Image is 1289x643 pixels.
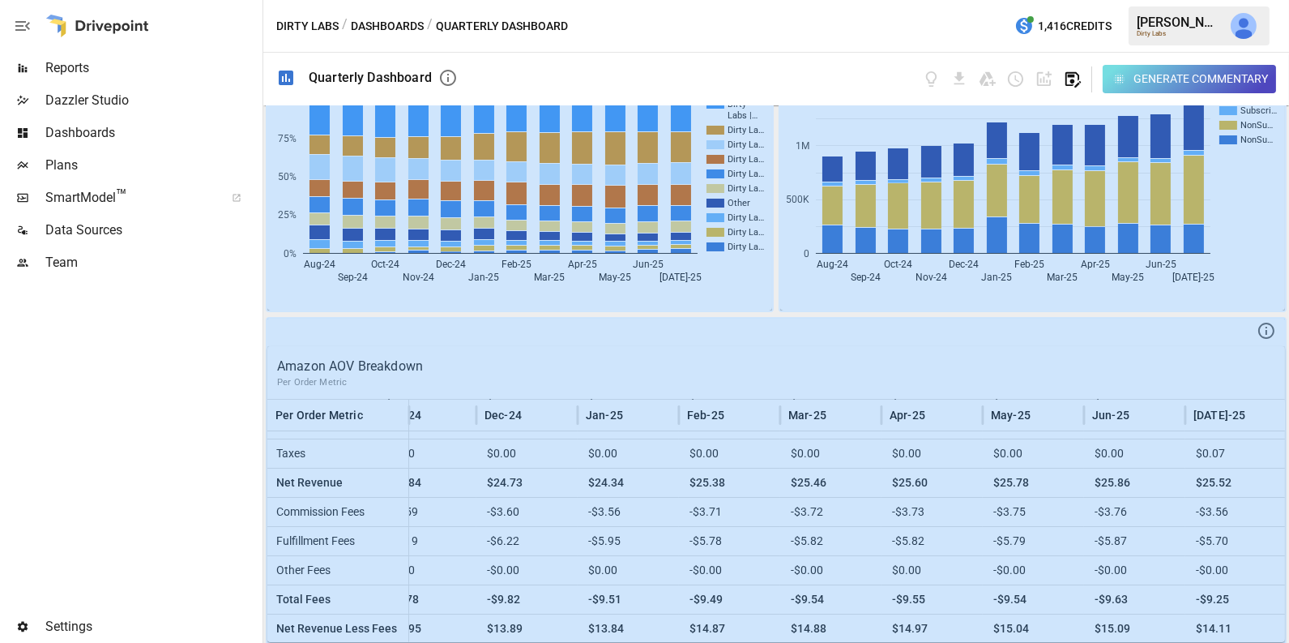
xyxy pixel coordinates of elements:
[351,16,424,36] button: Dashboards
[45,188,214,208] span: SmartModel
[1008,11,1118,41] button: 1,416Credits
[45,221,259,240] span: Data Sources
[45,58,259,78] span: Reports
[45,156,259,175] span: Plans
[45,123,259,143] span: Dashboards
[427,16,433,36] div: /
[45,253,259,272] span: Team
[276,16,339,36] button: Dirty Labs
[978,70,997,88] button: Save as Google Doc
[45,91,259,110] span: Dazzler Studio
[1231,13,1257,39] img: Julie Wilton
[309,70,432,85] div: Quarterly Dashboard
[1137,15,1221,30] div: [PERSON_NAME]
[950,70,969,88] button: Download dashboard
[45,617,259,637] span: Settings
[1038,16,1112,36] span: 1,416 Credits
[1137,30,1221,37] div: Dirty Labs
[116,186,127,206] span: ™
[1133,69,1268,89] div: Generate Commentary
[342,16,348,36] div: /
[1221,3,1266,49] button: Julie Wilton
[922,70,941,88] button: View documentation
[1035,70,1053,88] button: Add widget
[1006,70,1025,88] button: Schedule dashboard
[1103,65,1277,93] button: Generate Commentary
